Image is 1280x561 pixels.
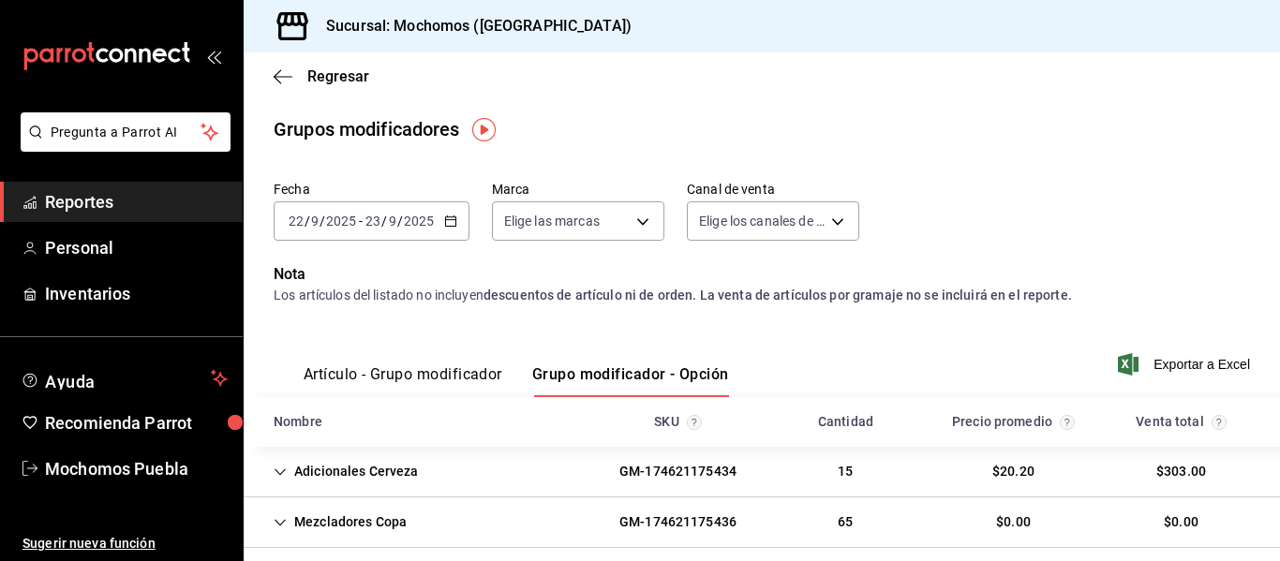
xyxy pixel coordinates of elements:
[274,286,1250,305] div: Los artículos del listado no incluyen
[274,183,469,196] label: Fecha
[823,505,868,539] div: Cell
[45,189,228,214] span: Reportes
[307,67,369,85] span: Regresar
[687,415,702,430] svg: Los grupos modificadores y las opciones se agruparán por SKU; se mostrará el primer creado.
[304,365,502,397] button: Artículo - Grupo modificador
[304,365,729,397] div: navigation tabs
[472,118,496,141] img: Tooltip marker
[311,15,632,37] h3: Sucursal: Mochomos ([GEOGRAPHIC_DATA])
[365,214,381,229] input: --
[45,456,228,481] span: Mochomos Puebla
[45,410,228,436] span: Recomienda Parrot
[484,288,1072,303] strong: descuentos de artículo ni de orden. La venta de artículos por gramaje no se incluirá en el reporte.
[274,67,369,85] button: Regresar
[1212,415,1227,430] svg: Venta total de las opciones, agrupadas por grupo modificador.
[823,454,868,489] div: Cell
[305,214,310,229] span: /
[288,214,305,229] input: --
[1149,505,1213,539] div: Cell
[45,367,203,390] span: Ayuda
[594,405,762,439] div: HeadCell
[359,214,363,229] span: -
[259,454,434,489] div: Cell
[310,214,320,229] input: --
[45,281,228,306] span: Inventarios
[532,365,729,397] button: Grupo modificador - Opción
[21,112,231,152] button: Pregunta a Parrot AI
[403,214,435,229] input: ----
[699,212,825,230] span: Elige los canales de venta
[1141,454,1221,489] div: Cell
[762,405,930,439] div: HeadCell
[687,183,859,196] label: Canal de venta
[397,214,403,229] span: /
[604,505,752,539] div: Cell
[981,505,1046,539] div: Cell
[604,454,752,489] div: Cell
[45,235,228,260] span: Personal
[244,497,1280,548] div: Row
[259,505,422,539] div: Cell
[320,214,325,229] span: /
[51,123,201,142] span: Pregunta a Parrot AI
[259,405,594,439] div: HeadCell
[244,397,1280,447] div: Head
[1097,405,1265,439] div: HeadCell
[244,447,1280,497] div: Row
[274,115,460,143] div: Grupos modificadores
[977,454,1049,489] div: Cell
[492,183,664,196] label: Marca
[22,534,228,554] span: Sugerir nueva función
[930,405,1097,439] div: HeadCell
[388,214,397,229] input: --
[274,263,1250,286] p: Nota
[325,214,357,229] input: ----
[13,136,231,155] a: Pregunta a Parrot AI
[1122,353,1250,376] button: Exportar a Excel
[1060,415,1075,430] svg: Precio promedio = total de grupos modificadores / cantidad
[206,49,221,64] button: open_drawer_menu
[381,214,387,229] span: /
[504,212,600,230] span: Elige las marcas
